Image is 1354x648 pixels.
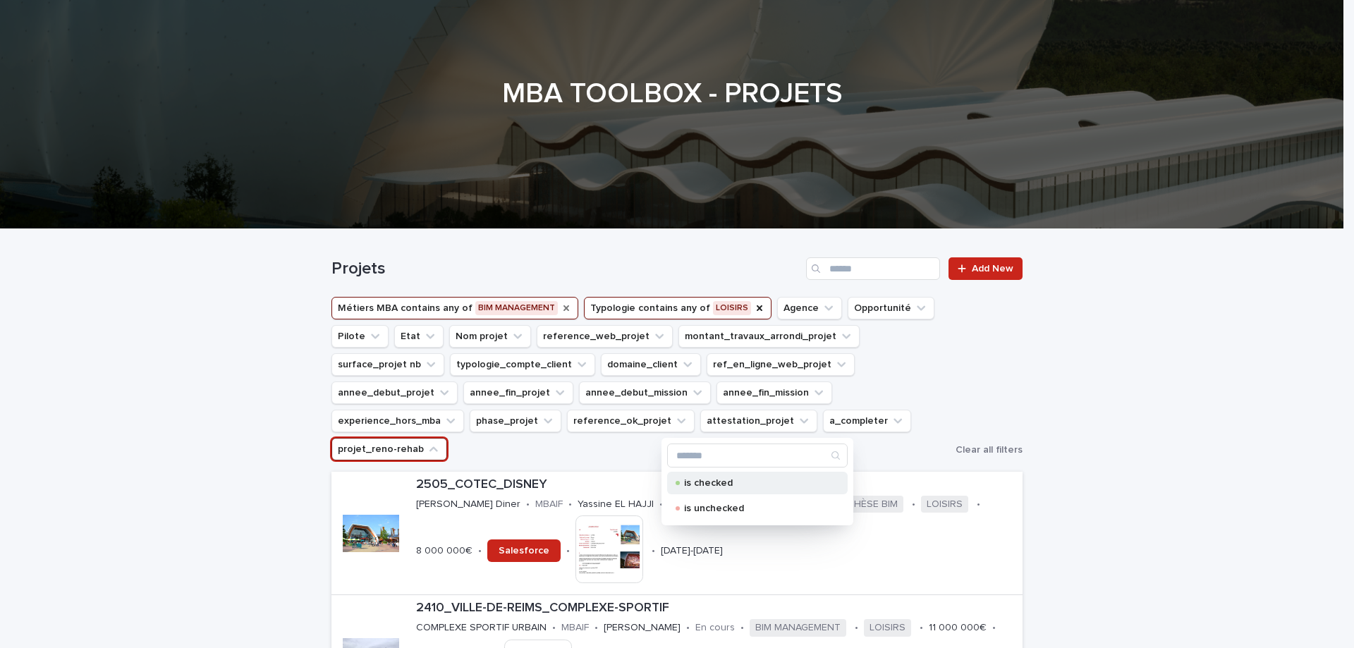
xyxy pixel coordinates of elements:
[921,496,968,513] span: LOISIRS
[331,325,389,348] button: Pilote
[700,410,817,432] button: attestation_projet
[848,297,934,319] button: Opportunité
[416,499,520,511] p: [PERSON_NAME] Diner
[855,622,858,634] p: •
[450,353,595,376] button: typologie_compte_client
[579,381,711,404] button: annee_debut_mission
[652,545,655,557] p: •
[584,297,771,319] button: Typologie
[416,477,1017,493] p: 2505_COTEC_DISNEY
[864,619,911,637] span: LOISIRS
[695,622,735,634] p: En cours
[535,499,563,511] p: MBAIF
[949,257,1023,280] a: Add New
[394,325,444,348] button: Etat
[594,622,598,634] p: •
[499,546,549,556] span: Salesforce
[601,353,701,376] button: domaine_client
[331,438,447,460] button: projet_reno-rehab
[777,297,842,319] button: Agence
[929,622,987,634] p: 11 000 000€
[977,499,980,511] p: •
[667,444,848,467] div: Search
[950,439,1023,460] button: Clear all filters
[470,410,561,432] button: phase_projet
[331,297,578,319] button: Métiers MBA
[331,353,444,376] button: surface_projet nb
[668,444,847,467] input: Search
[750,619,846,637] span: BIM MANAGEMENT
[416,601,1017,616] p: 2410_VILLE-DE-REIMS_COMPLEXE-SPORTIF
[566,545,570,557] p: •
[416,622,547,634] p: COMPLEXE SPORTIF URBAIN
[686,622,690,634] p: •
[331,410,464,432] button: experience_hors_mba
[912,499,915,511] p: •
[823,410,911,432] button: a_completer
[920,622,923,634] p: •
[331,381,458,404] button: annee_debut_projet
[661,545,723,557] p: [DATE]-[DATE]
[822,496,903,513] span: SYNTHÈSE BIM
[972,264,1013,274] span: Add New
[740,622,744,634] p: •
[487,539,561,562] a: Salesforce
[526,499,530,511] p: •
[327,77,1018,111] h1: MBA TOOLBOX - PROJETS
[331,472,1023,595] a: 2505_COTEC_DISNEY[PERSON_NAME] Diner•MBAIF•Yassine EL HAJJI•En cours•BIM MANAGEMENTSYNTHÈSE BIM•L...
[678,325,860,348] button: montant_travaux_arrondi_projet
[537,325,673,348] button: reference_web_projet
[707,353,855,376] button: ref_en_ligne_web_projet
[567,410,695,432] button: reference_ok_projet
[684,503,825,513] p: is unchecked
[956,445,1023,455] span: Clear all filters
[716,381,832,404] button: annee_fin_mission
[659,499,663,511] p: •
[552,622,556,634] p: •
[331,259,800,279] h1: Projets
[806,257,940,280] input: Search
[478,545,482,557] p: •
[416,545,472,557] p: 8 000 000€
[568,499,572,511] p: •
[578,499,654,511] p: Yassine EL HAJJI
[561,622,589,634] p: MBAIF
[463,381,573,404] button: annee_fin_projet
[604,622,681,634] p: [PERSON_NAME]
[449,325,531,348] button: Nom projet
[684,478,825,488] p: is checked
[992,622,996,634] p: •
